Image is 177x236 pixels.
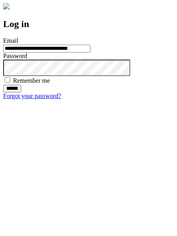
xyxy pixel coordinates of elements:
[3,53,27,59] label: Password
[3,93,61,99] a: Forgot your password?
[3,3,9,9] img: logo-4e3dc11c47720685a147b03b5a06dd966a58ff35d612b21f08c02c0306f2b779.png
[3,37,18,44] label: Email
[13,77,50,84] label: Remember me
[3,19,174,29] h2: Log in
